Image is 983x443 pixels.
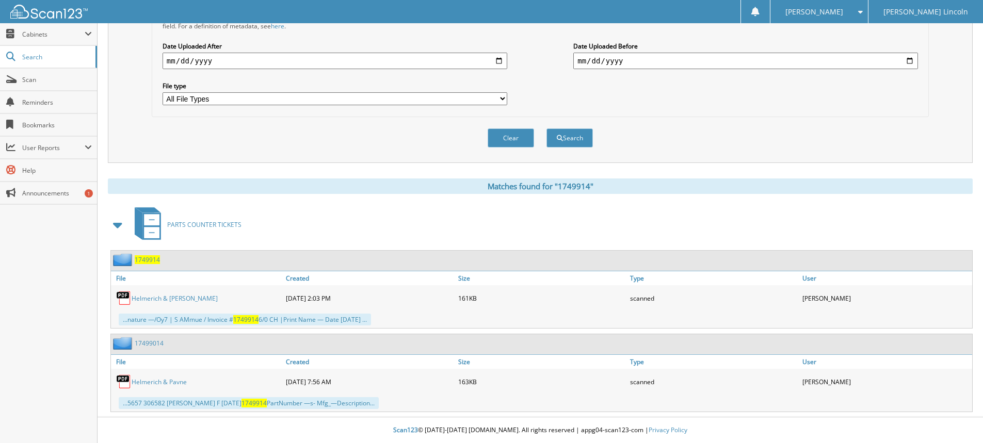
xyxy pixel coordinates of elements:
button: Clear [488,128,534,147]
span: Announcements [22,189,92,198]
img: PDF.png [116,290,132,306]
a: User [800,271,972,285]
img: folder2.png [113,253,135,266]
div: [PERSON_NAME] [800,288,972,308]
a: 1749914 [135,255,160,264]
div: [DATE] 7:56 AM [283,371,456,392]
span: [PERSON_NAME] [785,9,843,15]
label: File type [163,81,507,90]
div: 1 [85,189,93,198]
a: File [111,271,283,285]
img: PDF.png [116,374,132,389]
a: Size [456,355,628,369]
a: Helmerich & [PERSON_NAME] [132,294,218,303]
span: Scan [22,75,92,84]
span: Scan123 [393,425,418,434]
span: User Reports [22,143,85,152]
label: Date Uploaded Before [573,42,918,51]
a: Size [456,271,628,285]
span: PARTS COUNTER TICKETS [167,220,241,229]
span: 1749914 [233,315,259,324]
div: © [DATE]-[DATE] [DOMAIN_NAME]. All rights reserved | appg04-scan123-com | [98,418,983,443]
div: scanned [627,371,800,392]
div: [DATE] 2:03 PM [283,288,456,308]
div: ...nature —/Oy7 | S AMmue / Invoice # 6/0 CH |Print Name — Date [DATE] ... [119,314,371,325]
div: [PERSON_NAME] [800,371,972,392]
div: scanned [627,288,800,308]
a: here [271,22,284,30]
span: Search [22,53,90,61]
a: Helmerich & Pavne [132,378,187,386]
button: Search [546,128,593,147]
div: 163KB [456,371,628,392]
div: ...5657 306582 [PERSON_NAME] F [DATE] PartNumber —s- Mfg_—Description... [119,397,379,409]
span: Help [22,166,92,175]
a: Created [283,355,456,369]
a: Created [283,271,456,285]
a: 17499014 [135,339,164,348]
label: Date Uploaded After [163,42,507,51]
a: Type [627,355,800,369]
a: User [800,355,972,369]
div: 161KB [456,288,628,308]
span: Bookmarks [22,121,92,129]
a: Privacy Policy [649,425,687,434]
a: File [111,355,283,369]
img: folder2.png [113,337,135,350]
input: start [163,53,507,69]
a: PARTS COUNTER TICKETS [128,204,241,245]
div: Matches found for "1749914" [108,178,973,194]
span: Cabinets [22,30,85,39]
img: scan123-logo-white.svg [10,5,88,19]
input: end [573,53,918,69]
span: Reminders [22,98,92,107]
span: [PERSON_NAME] Lincoln [883,9,968,15]
a: Type [627,271,800,285]
span: 1749914 [241,399,267,407]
